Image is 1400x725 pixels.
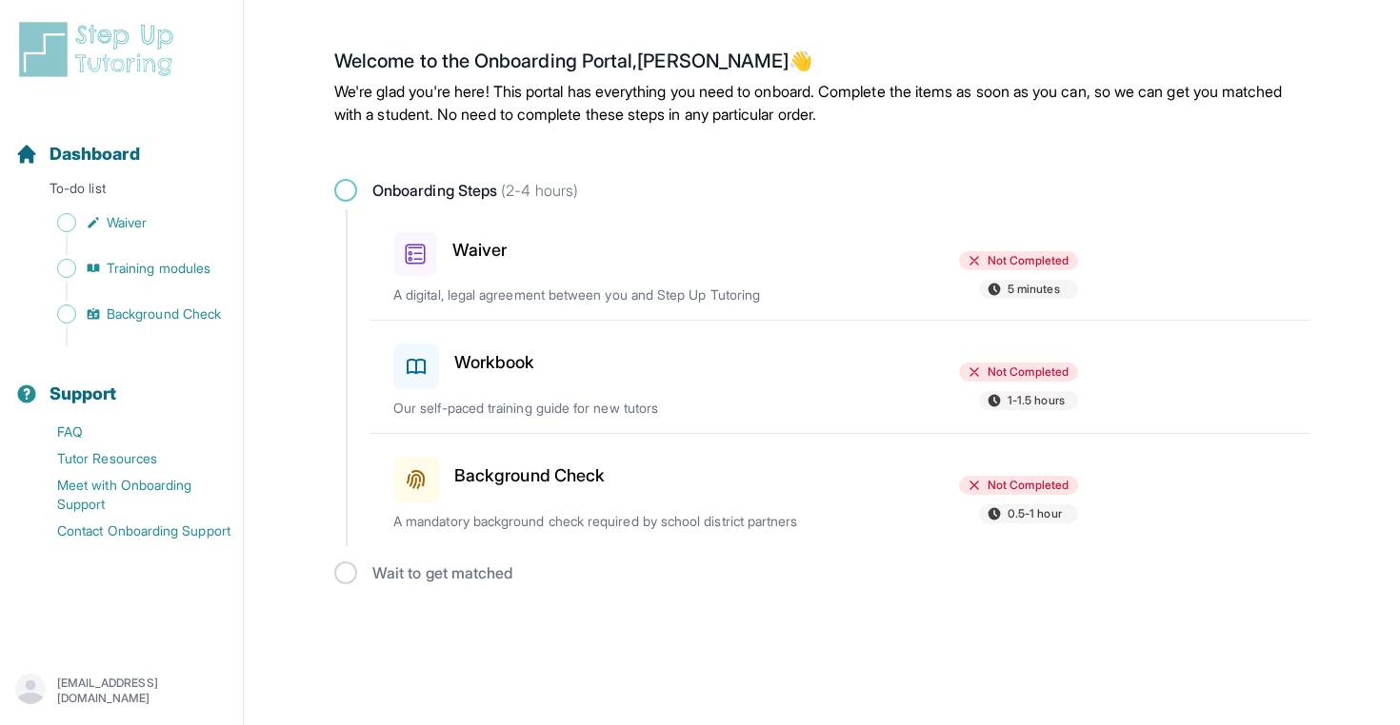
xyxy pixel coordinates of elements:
span: Not Completed [988,478,1069,493]
a: FAQ [15,419,243,445]
button: [EMAIL_ADDRESS][DOMAIN_NAME] [15,674,228,708]
a: Background Check [15,301,243,327]
button: Dashboard [8,110,235,175]
span: Not Completed [988,364,1069,380]
h3: Background Check [454,462,605,489]
img: logo [15,19,185,80]
a: Training modules [15,255,243,282]
p: To-do list [8,179,235,206]
span: Not Completed [988,253,1069,268]
span: Waiver [107,213,147,232]
span: 0.5-1 hour [1008,506,1062,521]
p: A mandatory background check required by school district partners [393,512,839,531]
a: Dashboard [15,141,140,167]
p: Our self-paced training guide for new tutors [393,399,839,418]
span: Training modules [107,259,210,278]
p: We're glad you're here! This portal has everything you need to onboard. Complete the items as soo... [334,80,1310,126]
button: Support [8,350,235,415]
p: [EMAIL_ADDRESS][DOMAIN_NAME] [57,676,228,706]
span: Background Check [107,304,221,323]
a: Contact Onboarding Support [15,518,243,544]
a: Waiver [15,209,243,236]
a: Meet with Onboarding Support [15,472,243,518]
h2: Welcome to the Onboarding Portal, [PERSON_NAME] 👋 [334,49,1310,80]
h3: Workbook [454,349,535,376]
span: 5 minutes [1008,282,1060,297]
span: 1-1.5 hours [1008,393,1065,408]
span: Onboarding Steps [372,179,578,202]
a: WaiverNot Completed5 minutesA digital, legal agreement between you and Step Up Tutoring [370,209,1310,320]
span: Dashboard [50,141,140,167]
span: Support [50,381,117,407]
a: WorkbookNot Completed1-1.5 hoursOur self-paced training guide for new tutors [370,321,1310,433]
a: Background CheckNot Completed0.5-1 hourA mandatory background check required by school district p... [370,434,1310,546]
span: (2-4 hours) [497,181,578,200]
a: Tutor Resources [15,445,243,472]
p: A digital, legal agreement between you and Step Up Tutoring [393,285,839,304]
h3: Waiver [452,237,507,264]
